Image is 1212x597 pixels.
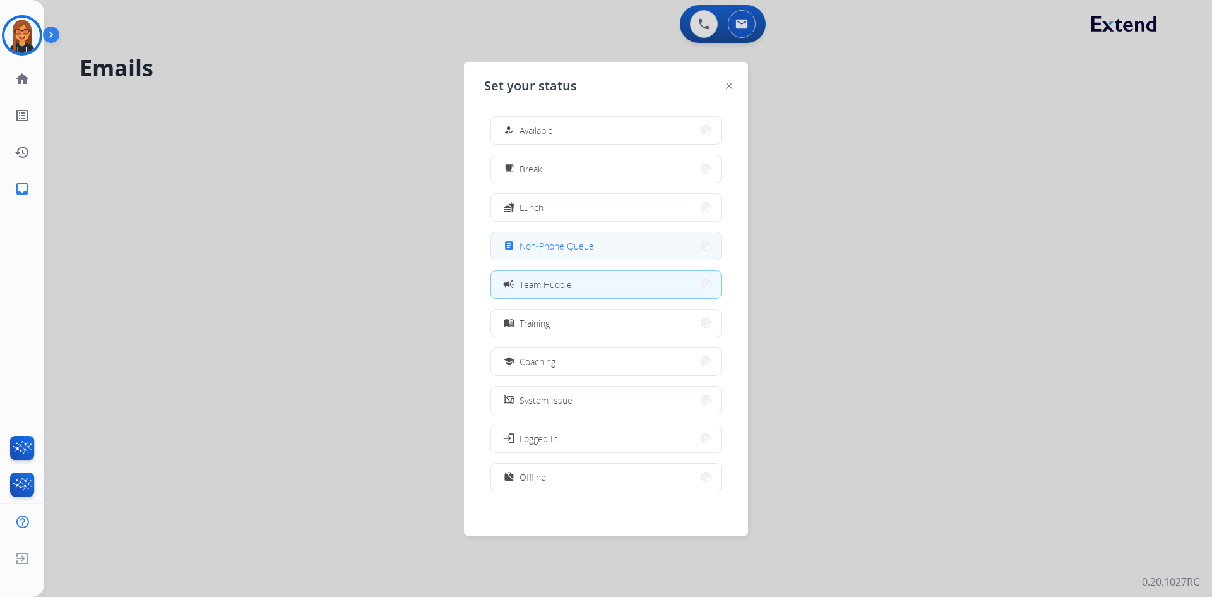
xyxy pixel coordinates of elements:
[502,278,515,291] mat-icon: campaign
[504,164,514,174] mat-icon: free_breakfast
[15,181,30,196] mat-icon: inbox
[520,124,553,137] span: Available
[504,241,514,251] mat-icon: assignment
[504,202,514,213] mat-icon: fastfood
[484,77,577,95] span: Set your status
[520,394,573,407] span: System Issue
[1142,574,1199,589] p: 0.20.1027RC
[504,472,514,483] mat-icon: work_off
[726,83,732,89] img: close-button
[15,71,30,87] mat-icon: home
[491,348,721,375] button: Coaching
[491,232,721,260] button: Non-Phone Queue
[520,162,542,176] span: Break
[491,387,721,414] button: System Issue
[15,108,30,123] mat-icon: list_alt
[491,194,721,221] button: Lunch
[504,318,514,329] mat-icon: menu_book
[504,395,514,406] mat-icon: phonelink_off
[491,271,721,298] button: Team Huddle
[520,355,555,368] span: Coaching
[491,155,721,183] button: Break
[4,18,40,53] img: avatar
[491,310,721,337] button: Training
[491,464,721,491] button: Offline
[491,425,721,452] button: Logged In
[520,239,594,253] span: Non-Phone Queue
[520,317,550,330] span: Training
[15,145,30,160] mat-icon: history
[504,125,514,136] mat-icon: how_to_reg
[504,356,514,367] mat-icon: school
[502,432,515,445] mat-icon: login
[491,117,721,144] button: Available
[520,278,572,291] span: Team Huddle
[520,201,544,214] span: Lunch
[520,432,558,445] span: Logged In
[520,471,546,484] span: Offline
